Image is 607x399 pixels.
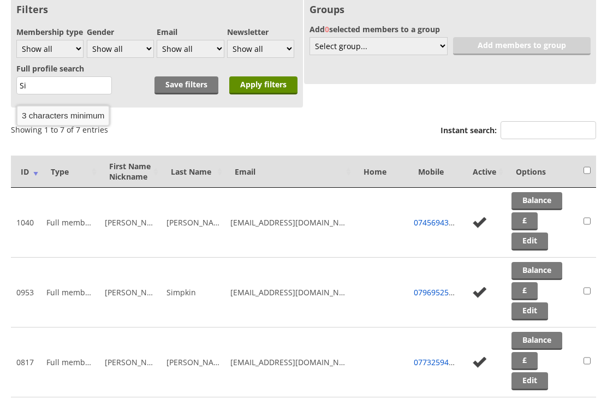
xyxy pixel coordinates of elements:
[414,287,462,297] a: 07969525545
[408,156,463,188] th: Mobile
[11,327,41,397] td: 0817
[225,188,354,258] td: [EMAIL_ADDRESS][DOMAIN_NAME]
[468,285,491,299] img: no
[99,327,161,397] td: [PERSON_NAME]
[310,24,591,34] label: Add selected members to a group
[225,258,354,327] td: [EMAIL_ADDRESS][DOMAIN_NAME]
[41,258,99,327] td: Full members
[522,285,527,295] strong: £
[161,258,225,327] td: Simpkin
[99,258,161,327] td: [PERSON_NAME]
[511,212,538,230] a: £
[157,27,224,37] label: Email
[11,188,41,258] td: 1040
[511,192,562,210] a: Balance
[11,156,41,188] th: ID: activate to sort column ascending
[161,188,225,258] td: [PERSON_NAME]
[16,27,84,37] label: Membership type
[414,357,462,367] a: 07732594034
[468,355,491,369] img: no
[463,156,506,188] th: Active: activate to sort column ascending
[99,156,161,188] th: First NameNickname: activate to sort column ascending
[225,156,354,188] th: Email: activate to sort column ascending
[11,118,108,135] div: Showing 1 to 7 of 7 entries
[22,111,104,121] div: 3 characters minimum
[161,327,225,397] td: [PERSON_NAME]
[501,121,596,139] input: Instant search:
[511,372,548,390] a: Edit
[511,352,538,370] a: £
[41,188,99,258] td: Full members
[229,76,297,94] input: Apply filters
[11,258,41,327] td: 0953
[41,327,99,397] td: Full members
[87,27,154,37] label: Gender
[511,262,562,280] a: Balance
[41,156,99,188] th: Type: activate to sort column ascending
[511,282,538,300] a: £
[325,24,329,34] span: 0
[511,302,548,320] a: Edit
[506,156,578,188] th: Options
[441,121,596,142] label: Instant search:
[227,27,294,37] label: Newsletter
[511,233,548,251] a: Edit
[161,156,225,188] th: Last Name: activate to sort column ascending
[16,63,84,74] label: Full profile search
[154,76,218,94] a: Save filters
[225,327,354,397] td: [EMAIL_ADDRESS][DOMAIN_NAME]
[16,3,297,16] h3: Filters
[99,188,161,258] td: [PERSON_NAME]
[310,3,591,16] h3: Groups
[511,332,562,350] a: Balance
[414,217,462,228] a: 07456943854
[468,216,491,229] img: no
[522,355,527,365] strong: £
[354,156,408,188] th: Home
[522,215,527,225] strong: £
